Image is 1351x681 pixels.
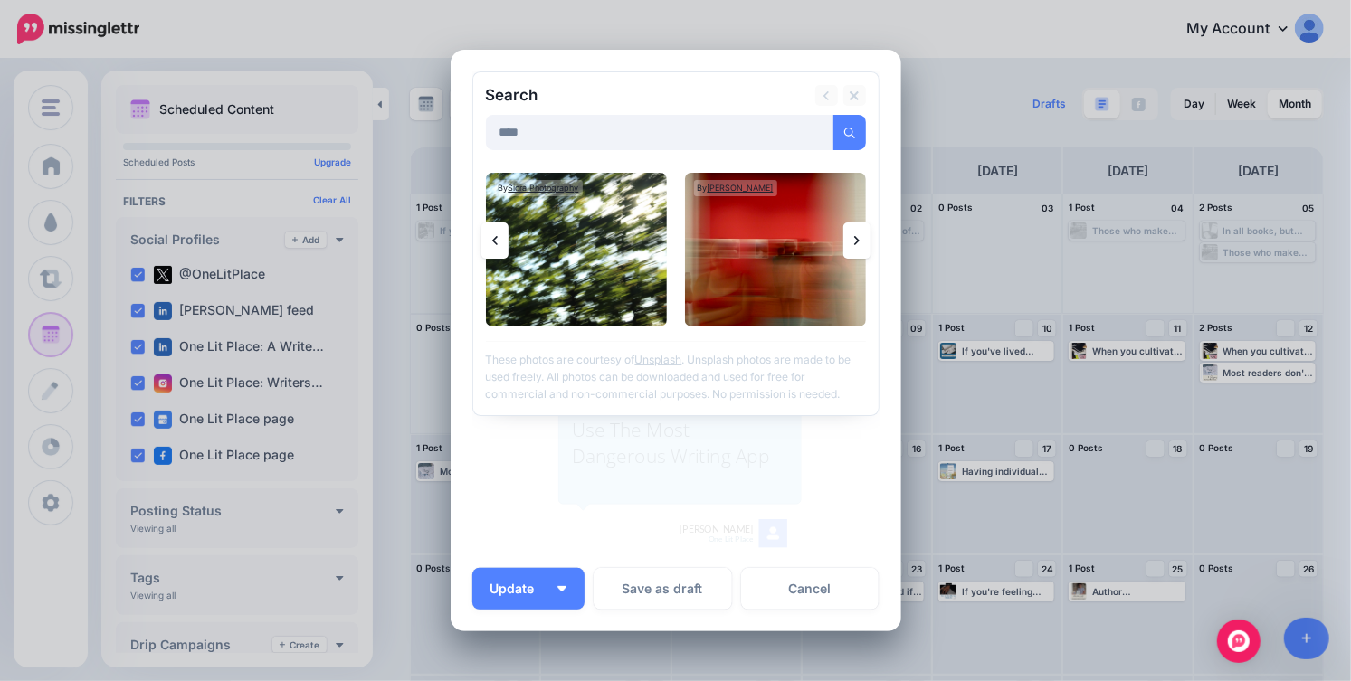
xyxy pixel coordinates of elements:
[685,173,866,326] img: Shadows in the museum
[490,582,548,595] span: Update
[741,568,880,610] a: Cancel
[486,341,866,402] p: These photos are courtesy of . Unsplash photos are made to be used freely. All photos can be down...
[694,180,777,196] div: By
[557,586,566,591] img: arrow-down-white.png
[509,183,579,193] a: Siora Photography
[1217,620,1261,663] div: Open Intercom Messenger
[709,532,754,547] span: One Lit Place
[571,390,787,469] div: For the Best First Draft Use The Most Dangerous Writing App
[680,522,754,537] span: [PERSON_NAME]
[594,568,732,610] button: Save as draft
[495,180,583,196] div: By
[486,88,538,103] h2: Search
[486,173,667,326] img: BLUR by Siora Xx Like what you see? Check out our profile for more....!
[635,353,682,366] a: Unsplash
[708,183,774,193] a: [PERSON_NAME]
[472,568,585,610] button: Update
